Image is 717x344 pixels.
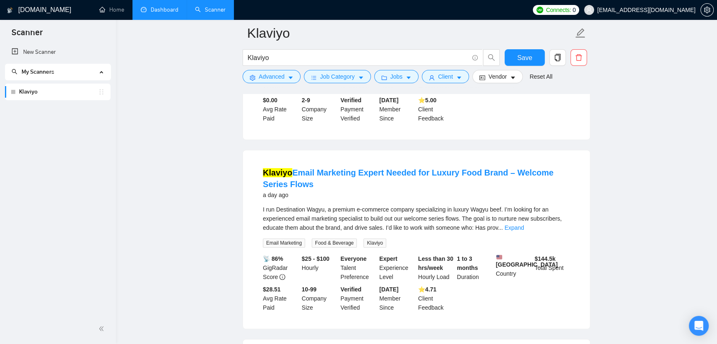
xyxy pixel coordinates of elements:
[479,75,485,81] span: idcard
[263,286,281,293] b: $28.51
[363,238,386,248] span: Klaviyo
[418,97,436,103] b: ⭐️ 5.00
[311,75,317,81] span: bars
[263,190,570,200] div: a day ago
[99,6,124,13] a: homeHome
[250,75,255,81] span: setting
[259,72,284,81] span: Advanced
[472,55,478,60] span: info-circle
[472,70,523,83] button: idcardVendorcaret-down
[529,72,552,81] a: Reset All
[505,224,524,231] a: Expand
[98,89,105,95] span: holder
[573,5,576,14] span: 0
[586,7,592,13] span: user
[549,49,566,66] button: copy
[141,6,178,13] a: dashboardDashboard
[12,69,17,75] span: search
[263,206,562,231] span: I run Destination Wagyu, a premium e-commerce company specializing in luxury Wagyu beef. I’m look...
[379,286,398,293] b: [DATE]
[341,286,362,293] b: Verified
[243,70,301,83] button: settingAdvancedcaret-down
[263,205,570,232] div: I run Destination Wagyu, a premium e-commerce company specializing in luxury Wagyu beef. I’m look...
[195,6,226,13] a: searchScanner
[390,72,403,81] span: Jobs
[304,70,371,83] button: barsJob Categorycaret-down
[498,224,503,231] span: ...
[570,49,587,66] button: delete
[263,168,292,177] mark: Klaviyo
[300,254,339,281] div: Hourly
[379,255,397,262] b: Expert
[689,316,709,336] div: Open Intercom Messenger
[263,97,277,103] b: $0.00
[701,7,713,13] span: setting
[300,285,339,312] div: Company Size
[378,285,416,312] div: Member Since
[534,255,556,262] b: $ 144.5k
[7,4,13,17] img: logo
[5,84,111,100] li: Klaviyo
[438,72,453,81] span: Client
[358,75,364,81] span: caret-down
[261,254,300,281] div: GigRadar Score
[5,44,111,60] li: New Scanner
[422,70,469,83] button: userClientcaret-down
[416,285,455,312] div: Client Feedback
[339,285,378,312] div: Payment Verified
[378,254,416,281] div: Experience Level
[261,285,300,312] div: Avg Rate Paid
[418,255,453,271] b: Less than 30 hrs/week
[550,54,565,61] span: copy
[496,254,502,260] img: 🇺🇸
[700,3,714,17] button: setting
[247,23,573,43] input: Scanner name...
[455,254,494,281] div: Duration
[312,238,357,248] span: Food & Beverage
[302,97,310,103] b: 2-9
[488,72,507,81] span: Vendor
[533,254,572,281] div: Total Spent
[429,75,435,81] span: user
[99,325,107,333] span: double-left
[700,7,714,13] a: setting
[378,96,416,123] div: Member Since
[406,75,411,81] span: caret-down
[374,70,419,83] button: folderJobscaret-down
[494,254,533,281] div: Country
[248,53,469,63] input: Search Freelance Jobs...
[510,75,516,81] span: caret-down
[546,5,571,14] span: Connects:
[263,168,553,189] a: KlaviyoEmail Marketing Expert Needed for Luxury Food Brand – Welcome Series Flows
[339,96,378,123] div: Payment Verified
[379,97,398,103] b: [DATE]
[263,255,283,262] b: 📡 86%
[261,96,300,123] div: Avg Rate Paid
[416,96,455,123] div: Client Feedback
[537,7,543,13] img: upwork-logo.png
[288,75,294,81] span: caret-down
[517,53,532,63] span: Save
[339,254,378,281] div: Talent Preference
[496,254,558,268] b: [GEOGRAPHIC_DATA]
[12,44,104,60] a: New Scanner
[302,255,330,262] b: $25 - $100
[19,84,98,100] a: Klaviyo
[483,49,500,66] button: search
[381,75,387,81] span: folder
[279,274,285,280] span: info-circle
[505,49,545,66] button: Save
[263,238,305,248] span: Email Marketing
[341,97,362,103] b: Verified
[12,68,54,75] span: My Scanners
[456,75,462,81] span: caret-down
[416,254,455,281] div: Hourly Load
[457,255,478,271] b: 1 to 3 months
[418,286,436,293] b: ⭐️ 4.71
[320,72,354,81] span: Job Category
[302,286,317,293] b: 10-99
[341,255,367,262] b: Everyone
[484,54,499,61] span: search
[22,68,54,75] span: My Scanners
[300,96,339,123] div: Company Size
